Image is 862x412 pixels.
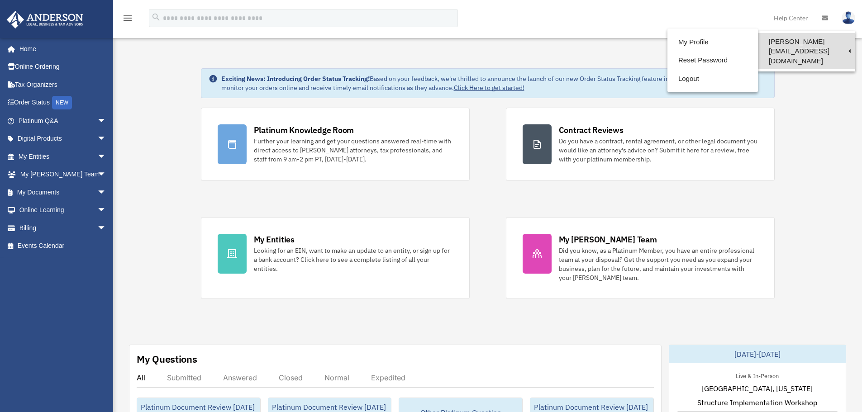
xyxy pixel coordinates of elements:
[254,234,295,245] div: My Entities
[97,201,115,220] span: arrow_drop_down
[559,234,657,245] div: My [PERSON_NAME] Team
[324,373,349,382] div: Normal
[702,383,813,394] span: [GEOGRAPHIC_DATA], [US_STATE]
[506,217,775,299] a: My [PERSON_NAME] Team Did you know, as a Platinum Member, you have an entire professional team at...
[667,70,758,88] a: Logout
[729,370,786,380] div: Live & In-Person
[167,373,201,382] div: Submitted
[667,51,758,70] a: Reset Password
[254,246,453,273] div: Looking for an EIN, want to make an update to an entity, or sign up for a bank account? Click her...
[6,219,120,237] a: Billingarrow_drop_down
[842,11,855,24] img: User Pic
[506,108,775,181] a: Contract Reviews Do you have a contract, rental agreement, or other legal document you would like...
[669,345,846,363] div: [DATE]-[DATE]
[122,16,133,24] a: menu
[667,33,758,52] a: My Profile
[221,74,767,92] div: Based on your feedback, we're thrilled to announce the launch of our new Order Status Tracking fe...
[201,108,470,181] a: Platinum Knowledge Room Further your learning and get your questions answered real-time with dire...
[6,76,120,94] a: Tax Organizers
[221,75,370,83] strong: Exciting News: Introducing Order Status Tracking!
[137,352,197,366] div: My Questions
[97,130,115,148] span: arrow_drop_down
[6,237,120,255] a: Events Calendar
[279,373,303,382] div: Closed
[52,96,72,109] div: NEW
[254,137,453,164] div: Further your learning and get your questions answered real-time with direct access to [PERSON_NAM...
[97,112,115,130] span: arrow_drop_down
[454,84,524,92] a: Click Here to get started!
[201,217,470,299] a: My Entities Looking for an EIN, want to make an update to an entity, or sign up for a bank accoun...
[6,183,120,201] a: My Documentsarrow_drop_down
[559,124,624,136] div: Contract Reviews
[97,183,115,202] span: arrow_drop_down
[559,246,758,282] div: Did you know, as a Platinum Member, you have an entire professional team at your disposal? Get th...
[371,373,405,382] div: Expedited
[97,147,115,166] span: arrow_drop_down
[97,219,115,237] span: arrow_drop_down
[151,12,161,22] i: search
[697,397,817,408] span: Structure Implementation Workshop
[97,166,115,184] span: arrow_drop_down
[6,201,120,219] a: Online Learningarrow_drop_down
[6,130,120,148] a: Digital Productsarrow_drop_down
[6,40,115,58] a: Home
[254,124,354,136] div: Platinum Knowledge Room
[6,58,120,76] a: Online Ordering
[6,147,120,166] a: My Entitiesarrow_drop_down
[122,13,133,24] i: menu
[559,137,758,164] div: Do you have a contract, rental agreement, or other legal document you would like an attorney's ad...
[4,11,86,28] img: Anderson Advisors Platinum Portal
[758,33,855,69] a: [PERSON_NAME][EMAIL_ADDRESS][DOMAIN_NAME]
[6,166,120,184] a: My [PERSON_NAME] Teamarrow_drop_down
[6,112,120,130] a: Platinum Q&Aarrow_drop_down
[6,94,120,112] a: Order StatusNEW
[137,373,145,382] div: All
[223,373,257,382] div: Answered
